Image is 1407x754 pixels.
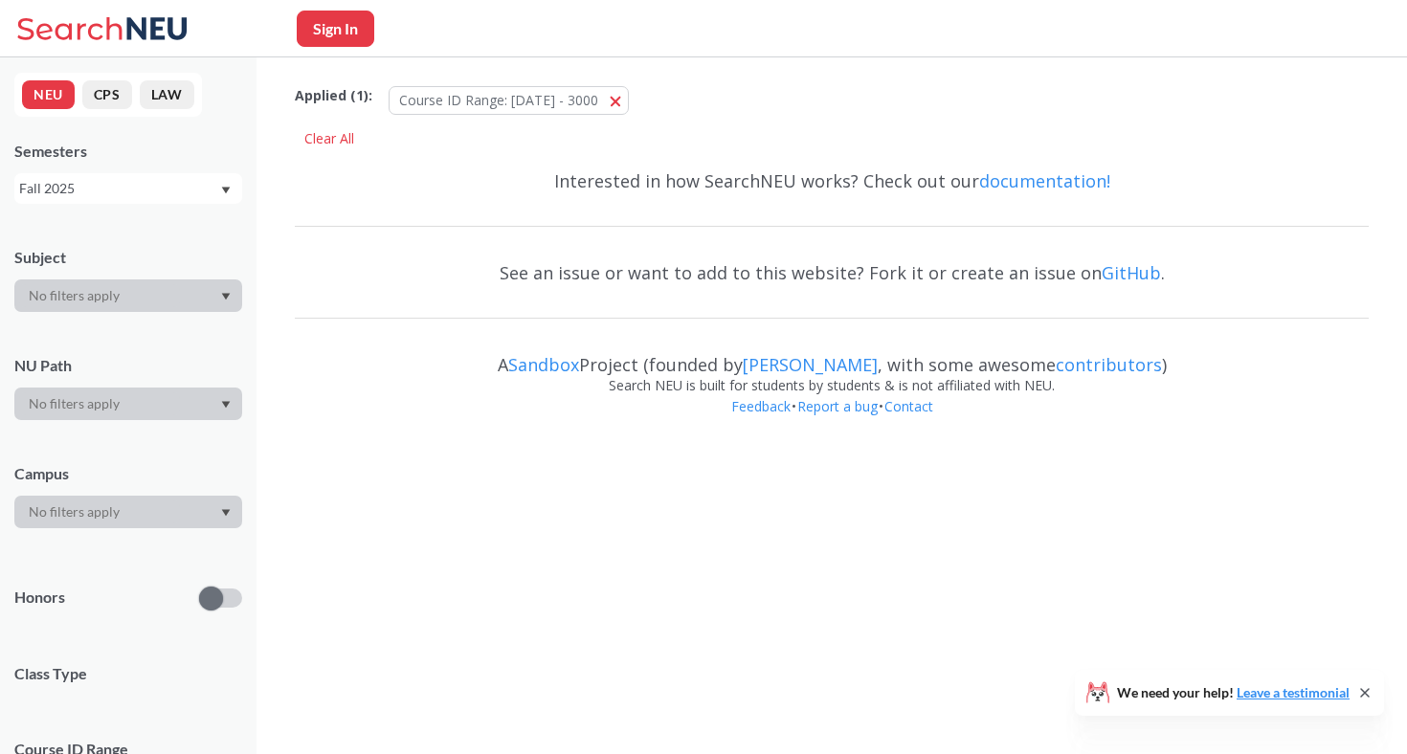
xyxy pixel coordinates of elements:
div: Clear All [295,124,364,153]
div: • • [295,396,1369,446]
button: NEU [22,80,75,109]
a: [PERSON_NAME] [743,353,878,376]
button: Course ID Range: [DATE] - 3000 [389,86,629,115]
svg: Dropdown arrow [221,187,231,194]
div: Search NEU is built for students by students & is not affiliated with NEU. [295,375,1369,396]
a: Report a bug [796,397,879,415]
svg: Dropdown arrow [221,401,231,409]
div: Fall 2025Dropdown arrow [14,173,242,204]
button: CPS [82,80,132,109]
a: contributors [1056,353,1162,376]
a: documentation! [979,169,1110,192]
button: Sign In [297,11,374,47]
div: Fall 2025 [19,178,219,199]
svg: Dropdown arrow [221,509,231,517]
a: Leave a testimonial [1237,684,1350,700]
div: Dropdown arrow [14,388,242,420]
div: A Project (founded by , with some awesome ) [295,337,1369,375]
button: LAW [140,80,194,109]
span: Class Type [14,663,242,684]
span: We need your help! [1117,686,1350,699]
div: Dropdown arrow [14,496,242,528]
div: Campus [14,463,242,484]
span: Applied ( 1 ): [295,85,372,106]
div: NU Path [14,355,242,376]
div: See an issue or want to add to this website? Fork it or create an issue on . [295,245,1369,300]
div: Dropdown arrow [14,279,242,312]
svg: Dropdown arrow [221,293,231,300]
div: Interested in how SearchNEU works? Check out our [295,153,1369,209]
a: Feedback [730,397,792,415]
p: Honors [14,587,65,609]
div: Subject [14,247,242,268]
a: GitHub [1102,261,1161,284]
span: Course ID Range: [DATE] - 3000 [399,91,598,109]
div: Semesters [14,141,242,162]
a: Sandbox [508,353,579,376]
a: Contact [883,397,934,415]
